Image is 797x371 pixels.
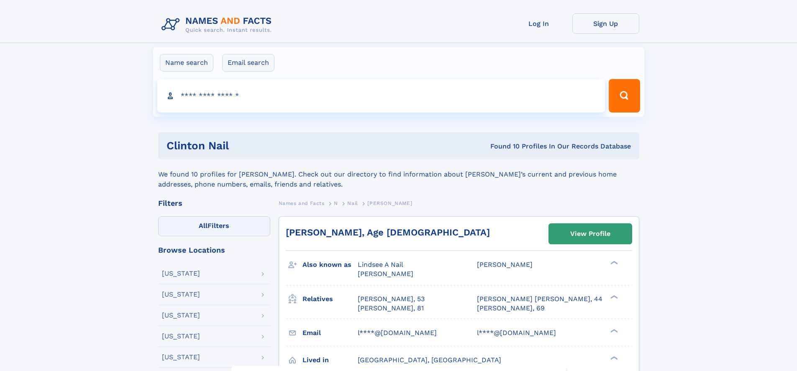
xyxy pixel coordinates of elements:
[347,198,358,208] a: Nail
[158,159,639,189] div: We found 10 profiles for [PERSON_NAME]. Check out our directory to find information about [PERSON...
[302,258,358,272] h3: Also known as
[199,222,208,230] span: All
[158,200,270,207] div: Filters
[570,224,610,243] div: View Profile
[359,142,631,151] div: Found 10 Profiles In Our Records Database
[158,246,270,254] div: Browse Locations
[334,198,338,208] a: N
[157,79,605,113] input: search input
[477,304,545,313] a: [PERSON_NAME], 69
[477,261,533,269] span: [PERSON_NAME]
[162,312,200,319] div: [US_STATE]
[608,294,618,299] div: ❯
[160,54,213,72] label: Name search
[609,79,640,113] button: Search Button
[162,333,200,340] div: [US_STATE]
[162,354,200,361] div: [US_STATE]
[505,13,572,34] a: Log In
[608,355,618,361] div: ❯
[158,13,279,36] img: Logo Names and Facts
[367,200,412,206] span: [PERSON_NAME]
[549,224,632,244] a: View Profile
[302,326,358,340] h3: Email
[279,198,325,208] a: Names and Facts
[358,304,424,313] a: [PERSON_NAME], 81
[167,141,360,151] h1: Clinton Nail
[162,291,200,298] div: [US_STATE]
[302,292,358,306] h3: Relatives
[358,294,425,304] a: [PERSON_NAME], 53
[477,294,602,304] a: [PERSON_NAME] [PERSON_NAME], 44
[358,356,501,364] span: [GEOGRAPHIC_DATA], [GEOGRAPHIC_DATA]
[162,270,200,277] div: [US_STATE]
[358,270,413,278] span: [PERSON_NAME]
[608,328,618,333] div: ❯
[158,216,270,236] label: Filters
[347,200,358,206] span: Nail
[608,260,618,266] div: ❯
[302,353,358,367] h3: Lived in
[286,227,490,238] a: [PERSON_NAME], Age [DEMOGRAPHIC_DATA]
[334,200,338,206] span: N
[358,261,403,269] span: Lindsee A Nail
[222,54,274,72] label: Email search
[572,13,639,34] a: Sign Up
